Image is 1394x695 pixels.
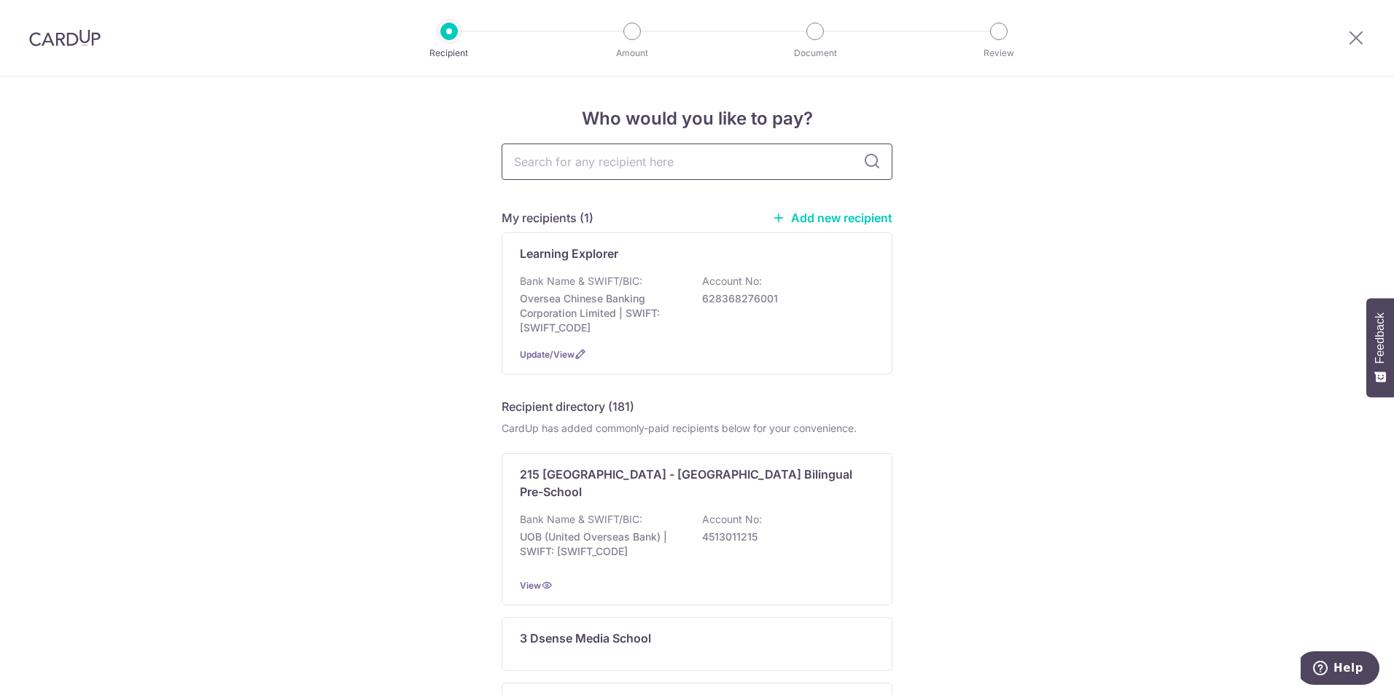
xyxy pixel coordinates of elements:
p: Amount [578,46,686,60]
p: Review [945,46,1053,60]
h4: Who would you like to pay? [502,106,892,132]
button: Feedback - Show survey [1366,298,1394,397]
img: CardUp [29,29,101,47]
p: 628368276001 [702,291,865,306]
p: Bank Name & SWIFT/BIC: [520,274,642,288]
input: Search for any recipient here [502,144,892,180]
p: Account No: [702,274,762,288]
p: Bank Name & SWIFT/BIC: [520,512,642,527]
h5: Recipient directory (181) [502,398,634,415]
iframe: Opens a widget where you can find more information [1301,651,1379,688]
div: CardUp has added commonly-paid recipients below for your convenience. [502,421,892,436]
a: Update/View [520,349,575,360]
p: Recipient [395,46,503,60]
p: 3 Dsense Media School [520,629,651,647]
p: 4513011215 [702,530,865,544]
p: Account No: [702,512,762,527]
span: Feedback [1374,313,1387,364]
a: View [520,580,541,591]
h5: My recipients (1) [502,209,593,227]
a: Add new recipient [772,211,892,225]
p: UOB (United Overseas Bank) | SWIFT: [SWIFT_CODE] [520,530,683,559]
p: Oversea Chinese Banking Corporation Limited | SWIFT: [SWIFT_CODE] [520,291,683,335]
p: 215 [GEOGRAPHIC_DATA] - [GEOGRAPHIC_DATA] Bilingual Pre-School [520,466,857,500]
p: Learning Explorer [520,245,618,262]
p: Document [761,46,869,60]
